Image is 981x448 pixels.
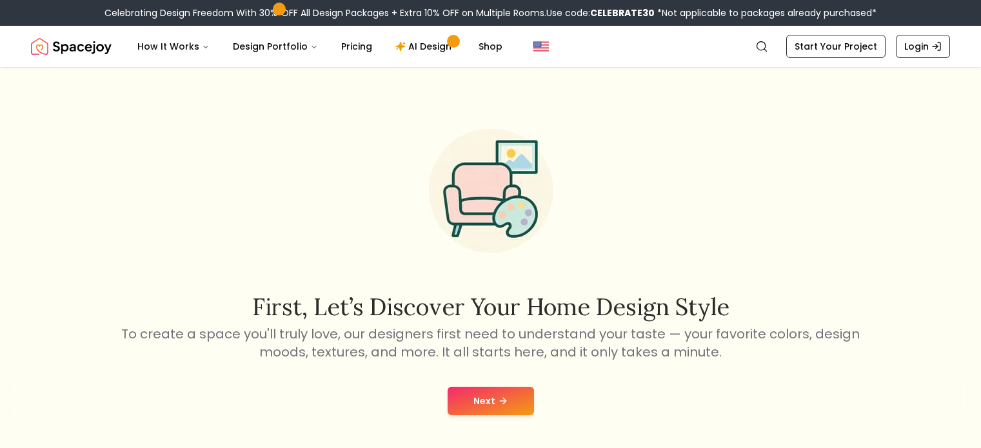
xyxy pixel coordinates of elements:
[448,387,534,415] button: Next
[331,34,382,59] a: Pricing
[127,34,220,59] button: How It Works
[533,39,549,54] img: United States
[119,325,862,361] p: To create a space you'll truly love, our designers first need to understand your taste — your fav...
[408,108,573,273] img: Start Style Quiz Illustration
[31,34,112,59] a: Spacejoy
[786,35,886,58] a: Start Your Project
[31,26,950,67] nav: Global
[655,6,877,19] span: *Not applicable to packages already purchased*
[31,34,112,59] img: Spacejoy Logo
[127,34,513,59] nav: Main
[468,34,513,59] a: Shop
[104,6,877,19] div: Celebrating Design Freedom With 30% OFF All Design Packages + Extra 10% OFF on Multiple Rooms.
[385,34,466,59] a: AI Design
[546,6,655,19] span: Use code:
[896,35,950,58] a: Login
[223,34,328,59] button: Design Portfolio
[119,294,862,320] h2: First, let’s discover your home design style
[590,6,655,19] b: CELEBRATE30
